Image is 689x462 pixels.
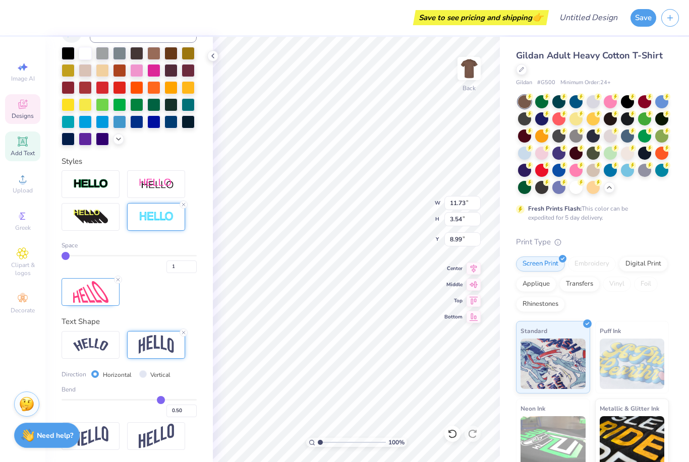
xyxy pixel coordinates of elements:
[521,403,545,414] span: Neon Ink
[11,306,35,314] span: Decorate
[516,256,565,272] div: Screen Print
[12,112,34,120] span: Designs
[444,313,463,320] span: Bottom
[559,277,600,292] div: Transfers
[62,316,197,327] div: Text Shape
[551,8,625,28] input: Untitled Design
[516,236,669,248] div: Print Type
[150,370,170,379] label: Vertical
[73,178,108,190] img: Stroke
[73,426,108,446] img: Flag
[537,79,555,87] span: # G500
[463,84,476,93] div: Back
[444,281,463,288] span: Middle
[444,265,463,272] span: Center
[630,9,656,27] button: Save
[388,438,405,447] span: 100 %
[516,277,556,292] div: Applique
[619,256,668,272] div: Digital Print
[516,49,663,61] span: Gildan Adult Heavy Cotton T-Shirt
[62,156,197,167] div: Styles
[516,79,532,87] span: Gildan
[532,11,543,23] span: 👉
[11,75,35,83] span: Image AI
[528,205,582,213] strong: Fresh Prints Flash:
[15,224,31,232] span: Greek
[600,339,665,389] img: Puff Ink
[73,338,108,352] img: Arc
[459,58,479,79] img: Back
[139,178,174,190] img: Shadow
[139,424,174,448] img: Rise
[521,339,586,389] img: Standard
[600,403,659,414] span: Metallic & Glitter Ink
[634,277,658,292] div: Foil
[139,211,174,223] img: Negative Space
[13,186,33,194] span: Upload
[568,256,616,272] div: Embroidery
[444,297,463,304] span: Top
[139,335,174,354] img: Arch
[37,431,73,440] strong: Need help?
[521,325,547,336] span: Standard
[73,209,108,225] img: 3d Illusion
[600,325,621,336] span: Puff Ink
[516,297,565,312] div: Rhinestones
[11,149,35,157] span: Add Text
[416,10,546,25] div: Save to see pricing and shipping
[73,281,108,303] img: Free Distort
[62,370,86,379] span: Direction
[603,277,631,292] div: Vinyl
[103,370,132,379] label: Horizontal
[560,79,611,87] span: Minimum Order: 24 +
[528,204,652,222] div: This color can be expedited for 5 day delivery.
[62,385,76,394] span: Bend
[5,261,40,277] span: Clipart & logos
[62,241,78,250] span: Space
